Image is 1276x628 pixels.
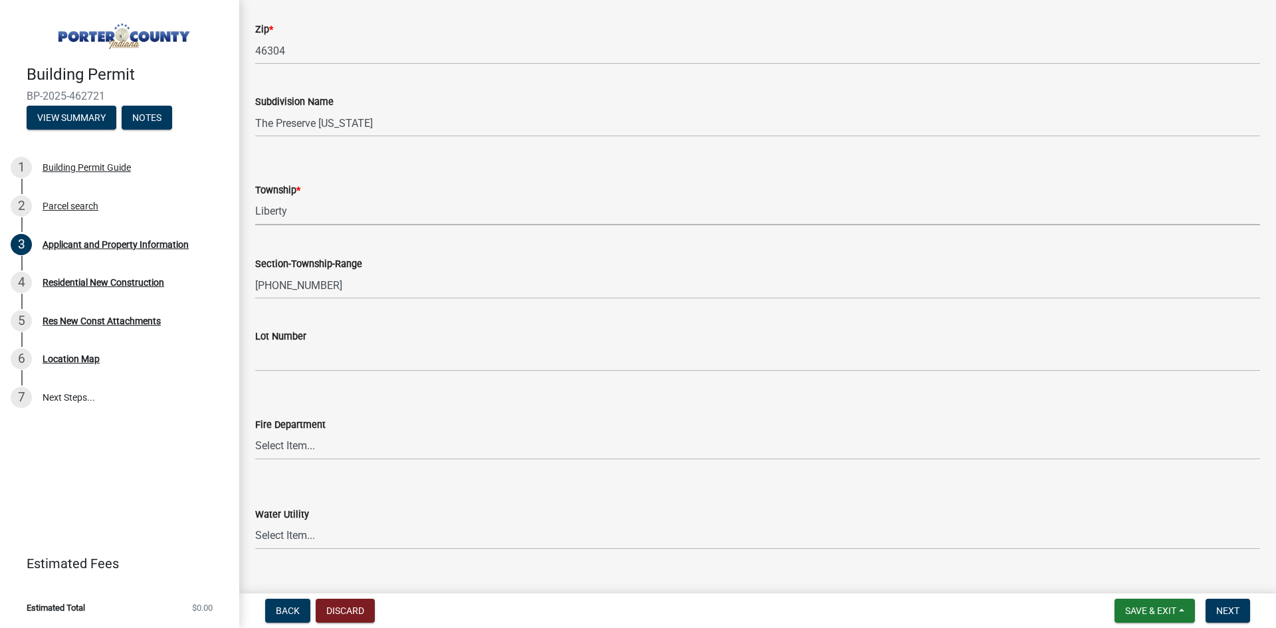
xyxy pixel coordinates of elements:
[43,163,131,172] div: Building Permit Guide
[11,157,32,178] div: 1
[43,316,161,326] div: Res New Const Attachments
[255,510,309,520] label: Water Utility
[122,113,172,124] wm-modal-confirm: Notes
[1125,605,1176,616] span: Save & Exit
[122,106,172,130] button: Notes
[27,106,116,130] button: View Summary
[276,605,300,616] span: Back
[27,14,218,51] img: Porter County, Indiana
[27,603,85,612] span: Estimated Total
[11,272,32,293] div: 4
[27,113,116,124] wm-modal-confirm: Summary
[43,240,189,249] div: Applicant and Property Information
[1115,599,1195,623] button: Save & Exit
[255,186,300,195] label: Township
[11,550,218,577] a: Estimated Fees
[255,98,334,107] label: Subdivision Name
[192,603,213,612] span: $0.00
[316,599,375,623] button: Discard
[265,599,310,623] button: Back
[43,278,164,287] div: Residential New Construction
[255,25,273,35] label: Zip
[1206,599,1250,623] button: Next
[11,387,32,408] div: 7
[11,348,32,369] div: 6
[255,332,306,342] label: Lot Number
[27,65,229,84] h4: Building Permit
[43,354,100,364] div: Location Map
[43,201,98,211] div: Parcel search
[11,195,32,217] div: 2
[255,421,326,430] label: Fire Department
[1216,605,1239,616] span: Next
[255,260,362,269] label: Section-Township-Range
[11,234,32,255] div: 3
[11,310,32,332] div: 5
[27,90,213,102] span: BP-2025-462721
